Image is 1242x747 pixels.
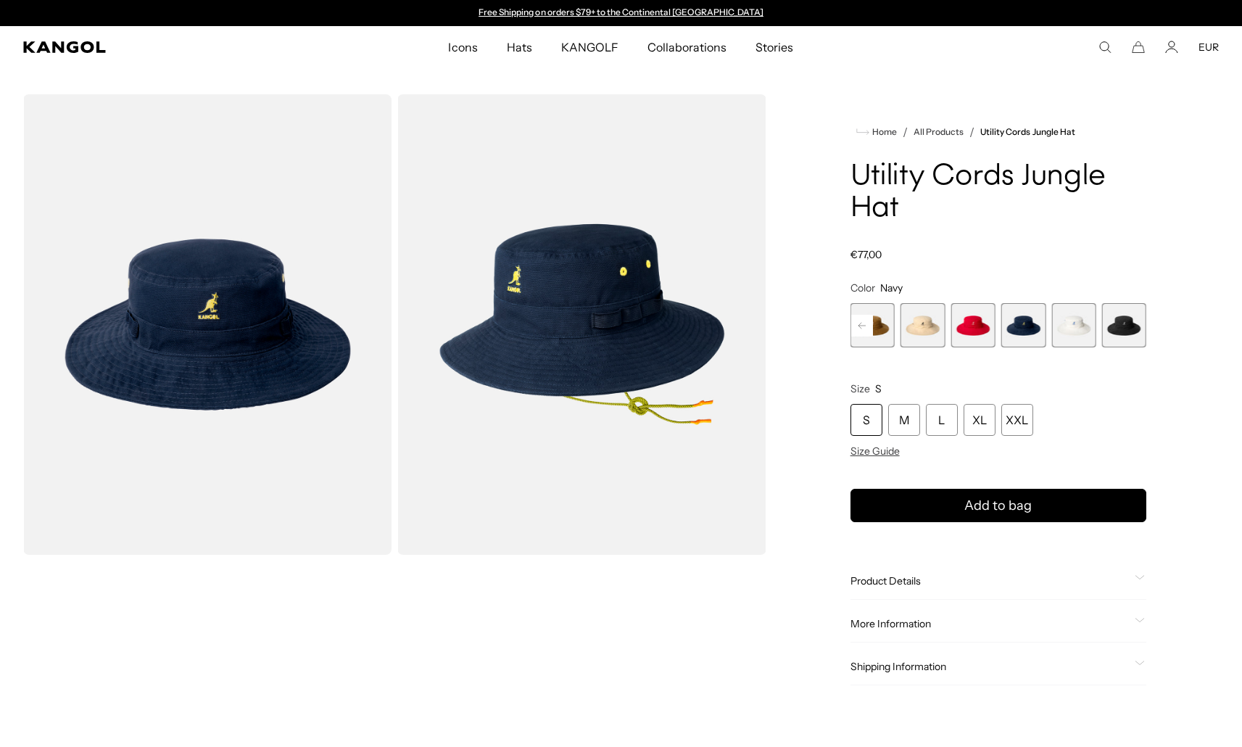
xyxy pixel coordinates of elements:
[901,303,945,347] label: Beige
[901,303,945,347] div: 3 of 7
[1001,303,1046,347] label: Navy
[1001,303,1046,347] div: 5 of 7
[633,26,741,68] a: Collaborations
[964,123,974,141] li: /
[741,26,808,68] a: Stories
[1165,41,1178,54] a: Account
[472,7,771,19] slideshow-component: Announcement bar
[755,26,793,68] span: Stories
[850,161,1146,225] h1: Utility Cords Jungle Hat
[980,127,1075,137] a: Utility Cords Jungle Hat
[1132,41,1145,54] button: Cart
[1102,303,1146,347] div: 7 of 7
[492,26,547,68] a: Hats
[850,303,895,347] label: Tan
[850,382,870,395] span: Size
[850,303,895,347] div: 2 of 7
[448,26,477,68] span: Icons
[1051,303,1096,347] div: 6 of 7
[880,281,903,294] span: Navy
[507,26,532,68] span: Hats
[397,94,766,555] img: color-navy
[547,26,633,68] a: KANGOLF
[875,382,882,395] span: S
[850,617,1129,630] span: More Information
[850,489,1146,522] button: Add to bag
[964,496,1032,516] span: Add to bag
[850,248,882,261] span: €77,00
[850,660,1129,673] span: Shipping Information
[479,7,763,17] a: Free Shipping on orders $79+ to the Continental [GEOGRAPHIC_DATA]
[869,127,897,137] span: Home
[856,125,897,139] a: Home
[23,41,297,53] a: Kangol
[914,127,964,137] a: All Products
[23,94,766,555] product-gallery: Gallery Viewer
[1098,41,1111,54] summary: Search here
[951,303,995,347] label: Red
[926,404,958,436] div: L
[951,303,995,347] div: 4 of 7
[472,7,771,19] div: 1 of 2
[561,26,618,68] span: KANGOLF
[1102,303,1146,347] label: Coal
[23,94,392,555] img: color-navy
[850,123,1146,141] nav: breadcrumbs
[472,7,771,19] div: Announcement
[964,404,995,436] div: XL
[850,574,1129,587] span: Product Details
[850,445,900,458] span: Size Guide
[897,123,908,141] li: /
[850,404,882,436] div: S
[850,281,875,294] span: Color
[888,404,920,436] div: M
[647,26,726,68] span: Collaborations
[1001,404,1033,436] div: XXL
[1198,41,1219,54] button: EUR
[1051,303,1096,347] label: Off White
[434,26,492,68] a: Icons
